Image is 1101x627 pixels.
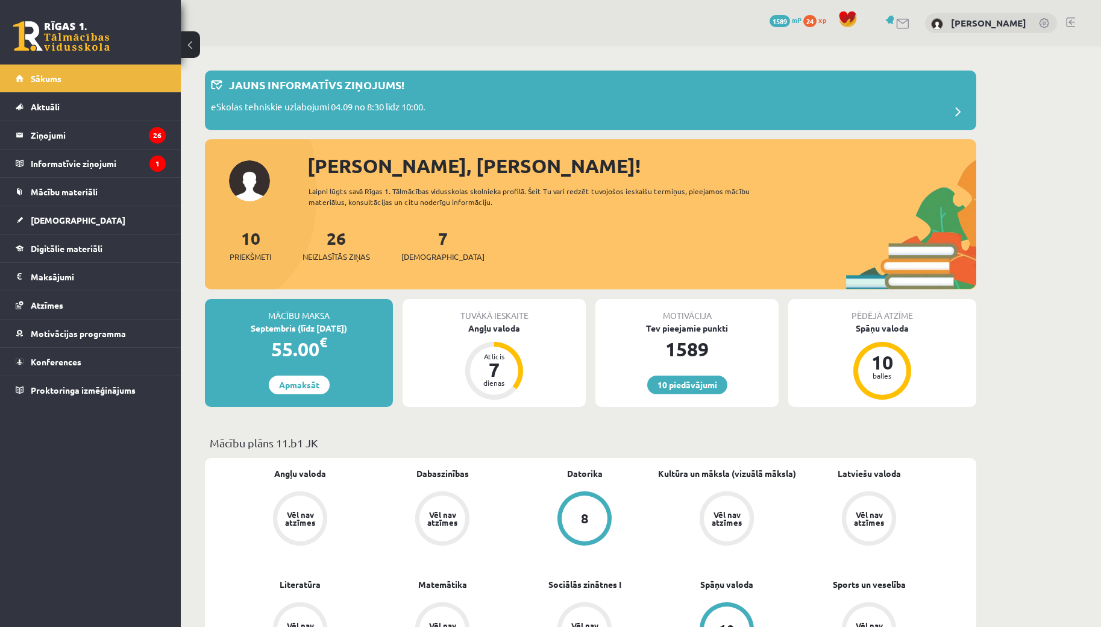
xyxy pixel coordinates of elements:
[205,322,393,335] div: Septembris (līdz [DATE])
[269,376,330,394] a: Apmaksāt
[513,491,656,548] a: 8
[595,335,779,364] div: 1589
[416,467,469,480] a: Dabaszinības
[16,320,166,347] a: Motivācijas programma
[656,491,798,548] a: Vēl nav atzīmes
[149,156,166,172] i: 1
[548,578,621,591] a: Sociālās zinātnes I
[792,15,801,25] span: mP
[31,150,166,177] legend: Informatīvie ziņojumi
[710,511,744,526] div: Vēl nav atzīmes
[401,251,485,263] span: [DEMOGRAPHIC_DATA]
[205,299,393,322] div: Mācību maksa
[229,77,404,93] p: Jauns informatīvs ziņojums!
[476,360,512,379] div: 7
[16,150,166,177] a: Informatīvie ziņojumi1
[788,322,976,402] a: Spāņu valoda 10 balles
[425,511,459,526] div: Vēl nav atzīmes
[31,356,81,367] span: Konferences
[31,263,166,291] legend: Maksājumi
[16,65,166,92] a: Sākums
[401,227,485,263] a: 7[DEMOGRAPHIC_DATA]
[31,215,125,225] span: [DEMOGRAPHIC_DATA]
[31,385,136,395] span: Proktoringa izmēģinājums
[403,322,586,402] a: Angļu valoda Atlicis 7 dienas
[803,15,832,25] a: 24 xp
[31,73,61,84] span: Sākums
[16,263,166,291] a: Maksājumi
[211,77,970,124] a: Jauns informatīvs ziņojums! eSkolas tehniskie uzlabojumi 04.09 no 8:30 līdz 10:00.
[476,353,512,360] div: Atlicis
[403,299,586,322] div: Tuvākā ieskaite
[149,127,166,143] i: 26
[205,335,393,364] div: 55.00
[31,101,60,112] span: Aktuāli
[864,353,900,372] div: 10
[229,491,371,548] a: Vēl nav atzīmes
[16,348,166,376] a: Konferences
[595,299,779,322] div: Motivācija
[658,467,796,480] a: Kultūra un māksla (vizuālā māksla)
[647,376,727,394] a: 10 piedāvājumi
[309,186,771,207] div: Laipni lūgts savā Rīgas 1. Tālmācības vidusskolas skolnieka profilā. Šeit Tu vari redzēt tuvojošo...
[31,300,63,310] span: Atzīmes
[864,372,900,379] div: balles
[818,15,826,25] span: xp
[700,578,753,591] a: Spāņu valoda
[931,18,943,30] img: Mareks Eglītis
[798,491,940,548] a: Vēl nav atzīmes
[31,121,166,149] legend: Ziņojumi
[803,15,817,27] span: 24
[567,467,603,480] a: Datorika
[31,186,98,197] span: Mācību materiāli
[16,206,166,234] a: [DEMOGRAPHIC_DATA]
[476,379,512,386] div: dienas
[770,15,790,27] span: 1589
[31,328,126,339] span: Motivācijas programma
[371,491,513,548] a: Vēl nav atzīmes
[788,322,976,335] div: Spāņu valoda
[852,511,886,526] div: Vēl nav atzīmes
[13,21,110,51] a: Rīgas 1. Tālmācības vidusskola
[16,291,166,319] a: Atzīmes
[319,333,327,351] span: €
[210,435,971,451] p: Mācību plāns 11.b1 JK
[788,299,976,322] div: Pēdējā atzīme
[280,578,321,591] a: Literatūra
[16,121,166,149] a: Ziņojumi26
[838,467,901,480] a: Latviešu valoda
[230,227,271,263] a: 10Priekšmeti
[211,100,425,117] p: eSkolas tehniskie uzlabojumi 04.09 no 8:30 līdz 10:00.
[581,512,589,525] div: 8
[951,17,1026,29] a: [PERSON_NAME]
[274,467,326,480] a: Angļu valoda
[418,578,467,591] a: Matemātika
[16,178,166,206] a: Mācību materiāli
[230,251,271,263] span: Priekšmeti
[833,578,906,591] a: Sports un veselība
[16,376,166,404] a: Proktoringa izmēģinājums
[403,322,586,335] div: Angļu valoda
[303,251,370,263] span: Neizlasītās ziņas
[16,93,166,121] a: Aktuāli
[303,227,370,263] a: 26Neizlasītās ziņas
[595,322,779,335] div: Tev pieejamie punkti
[16,235,166,262] a: Digitālie materiāli
[31,243,102,254] span: Digitālie materiāli
[307,151,976,180] div: [PERSON_NAME], [PERSON_NAME]!
[770,15,801,25] a: 1589 mP
[283,511,317,526] div: Vēl nav atzīmes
